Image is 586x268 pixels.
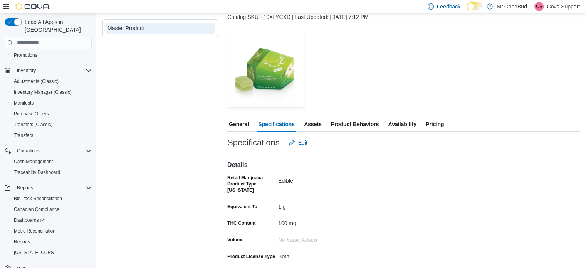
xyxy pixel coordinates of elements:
[11,98,92,108] span: Manifests
[278,234,381,243] div: No value added
[8,167,95,178] button: Traceabilty Dashboard
[11,194,65,203] a: BioTrack Reconciliation
[278,217,381,226] div: 100 mg
[14,121,52,128] span: Transfers (Classic)
[11,77,62,86] a: Adjustments (Classic)
[467,2,483,10] input: Dark Mode
[8,247,95,258] button: [US_STATE] CCRS
[227,220,255,226] label: THC Content
[286,135,311,150] button: Edit
[530,2,532,11] p: |
[11,120,92,129] span: Transfers (Classic)
[8,50,95,61] button: Promotions
[14,158,53,165] span: Cash Management
[11,131,92,140] span: Transfers
[227,204,257,210] label: Equivalent To
[534,2,544,11] div: Cova Support
[11,226,92,236] span: Metrc Reconciliation
[547,2,580,11] p: Cova Support
[11,109,92,118] span: Purchase Orders
[8,87,95,98] button: Inventory Manager (Classic)
[11,88,75,97] a: Inventory Manager (Classic)
[14,132,33,138] span: Transfers
[8,236,95,247] button: Reports
[11,98,37,108] a: Manifests
[11,194,92,203] span: BioTrack Reconciliation
[11,237,33,246] a: Reports
[304,116,322,132] span: Assets
[11,51,92,60] span: Promotions
[14,146,43,155] button: Operations
[14,169,60,175] span: Traceabilty Dashboard
[11,120,55,129] a: Transfers (Classic)
[227,162,580,169] h4: Details
[227,237,243,243] label: Volume
[22,18,92,34] span: Load All Apps in [GEOGRAPHIC_DATA]
[11,88,92,97] span: Inventory Manager (Classic)
[14,66,39,75] button: Inventory
[278,201,381,210] div: 1 g
[14,111,49,117] span: Purchase Orders
[11,168,63,177] a: Traceabilty Dashboard
[11,109,52,118] a: Purchase Orders
[15,3,50,10] img: Cova
[8,108,95,119] button: Purchase Orders
[426,116,444,132] span: Pricing
[11,226,59,236] a: Metrc Reconciliation
[11,237,92,246] span: Reports
[536,2,542,11] span: CS
[14,206,59,212] span: Canadian Compliance
[17,148,40,154] span: Operations
[227,30,304,107] img: Image for Sour Apple - WYLD - 100mg Gummies (Sativa)
[8,156,95,167] button: Cash Management
[11,248,92,257] span: Washington CCRS
[11,168,92,177] span: Traceabilty Dashboard
[229,116,249,132] span: General
[278,175,381,184] div: Edible
[8,119,95,130] button: Transfers (Classic)
[11,157,92,166] span: Cash Management
[388,116,416,132] span: Availability
[467,10,467,11] span: Dark Mode
[17,185,33,191] span: Reports
[11,205,62,214] a: Canadian Compliance
[227,175,275,193] label: Retail Marijuana Product Type - [US_STATE]
[14,217,45,223] span: Dashboards
[2,65,95,76] button: Inventory
[8,130,95,141] button: Transfers
[11,131,36,140] a: Transfers
[11,248,57,257] a: [US_STATE] CCRS
[11,51,40,60] a: Promotions
[8,98,95,108] button: Manifests
[14,66,92,75] span: Inventory
[14,196,62,202] span: BioTrack Reconciliation
[227,13,580,21] div: Catalog SKU - 10XLYCXD | Last Updated: [DATE] 7:12 PM
[14,249,54,256] span: [US_STATE] CCRS
[14,100,34,106] span: Manifests
[11,77,92,86] span: Adjustments (Classic)
[107,24,213,32] div: Master Product
[11,205,92,214] span: Canadian Compliance
[8,193,95,204] button: BioTrack Reconciliation
[11,157,56,166] a: Cash Management
[298,139,307,147] span: Edit
[278,250,381,260] div: Both
[14,78,59,84] span: Adjustments (Classic)
[258,116,295,132] span: Specifications
[17,67,36,74] span: Inventory
[2,182,95,193] button: Reports
[227,253,275,260] label: Product License Type
[497,2,527,11] p: Mr.GoodBud
[11,216,92,225] span: Dashboards
[14,183,36,192] button: Reports
[14,183,92,192] span: Reports
[14,89,72,95] span: Inventory Manager (Classic)
[2,145,95,156] button: Operations
[8,226,95,236] button: Metrc Reconciliation
[14,239,30,245] span: Reports
[14,146,92,155] span: Operations
[8,76,95,87] button: Adjustments (Classic)
[8,204,95,215] button: Canadian Compliance
[14,52,37,58] span: Promotions
[227,138,280,147] h3: Specifications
